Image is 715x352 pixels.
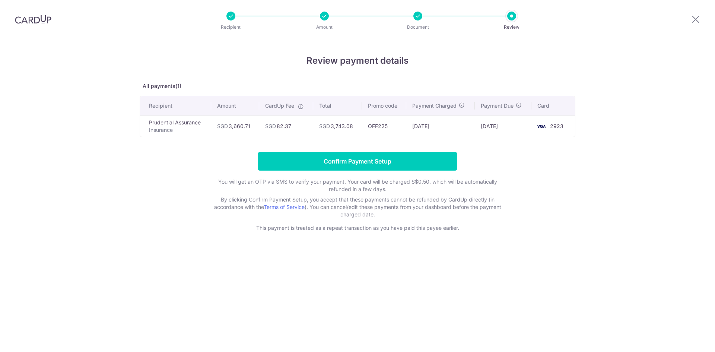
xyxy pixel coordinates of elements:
td: [DATE] [475,115,531,137]
p: Review [484,23,539,31]
a: Terms of Service [264,204,305,210]
p: By clicking Confirm Payment Setup, you accept that these payments cannot be refunded by CardUp di... [209,196,506,218]
p: Amount [297,23,352,31]
span: CardUp Fee [265,102,294,110]
p: Document [390,23,445,31]
p: You will get an OTP via SMS to verify your payment. Your card will be charged S$0.50, which will ... [209,178,506,193]
span: Payment Charged [412,102,457,110]
td: [DATE] [406,115,475,137]
td: Prudential Assurance [140,115,211,137]
p: All payments(1) [140,82,575,90]
td: OFF225 [362,115,406,137]
th: Promo code [362,96,406,115]
td: 3,743.08 [313,115,362,137]
th: Amount [211,96,259,115]
span: SGD [265,123,276,129]
p: This payment is treated as a repeat transaction as you have paid this payee earlier. [209,224,506,232]
img: CardUp [15,15,51,24]
th: Total [313,96,362,115]
span: SGD [217,123,228,129]
span: Payment Due [481,102,514,110]
h4: Review payment details [140,54,575,67]
td: 82.37 [259,115,313,137]
th: Recipient [140,96,211,115]
span: 2923 [550,123,563,129]
th: Card [531,96,575,115]
td: 3,660.71 [211,115,259,137]
span: SGD [319,123,330,129]
p: Recipient [203,23,258,31]
img: <span class="translation_missing" title="translation missing: en.account_steps.new_confirm_form.b... [534,122,549,131]
iframe: Opens a widget where you can find more information [667,330,708,348]
p: Insurance [149,126,205,134]
input: Confirm Payment Setup [258,152,457,171]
